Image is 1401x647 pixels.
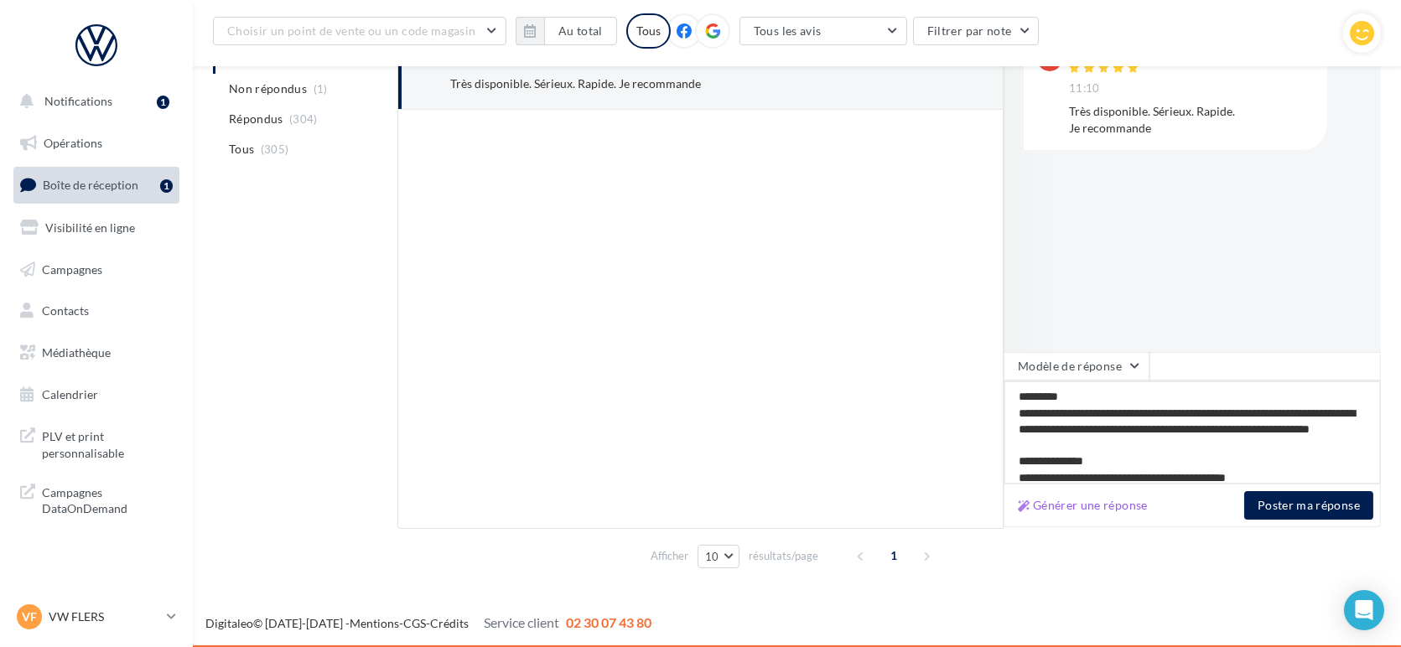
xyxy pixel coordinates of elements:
span: 1 [880,542,907,569]
a: Campagnes [10,252,183,287]
span: Opérations [44,136,102,150]
span: Tous les avis [754,23,822,38]
span: Répondus [229,111,283,127]
button: Filtrer par note [913,17,1040,45]
span: Service client [484,614,559,630]
span: Boîte de réception [43,178,138,192]
span: VF [22,608,37,625]
p: VW FLERS [49,608,160,625]
div: 1 [157,96,169,109]
div: 1 [160,179,173,193]
span: Notifications [44,94,112,108]
a: Médiathèque [10,335,183,370]
div: Tous [626,13,671,49]
span: Afficher [651,548,688,564]
span: 02 30 07 43 80 [566,614,651,630]
a: Campagnes DataOnDemand [10,474,183,524]
button: Au total [516,17,617,45]
a: CGS [403,616,426,630]
span: Contacts [42,303,89,318]
span: (1) [314,82,328,96]
a: Mentions [350,616,399,630]
span: Calendrier [42,387,98,401]
span: (305) [261,142,289,156]
a: VF VW FLERS [13,601,179,633]
span: Non répondus [229,80,307,97]
span: Visibilité en ligne [45,220,135,235]
button: 10 [698,545,740,568]
button: Au total [544,17,617,45]
div: Très disponible. Sérieux. Rapide. Je recommande [450,75,880,92]
button: Notifications 1 [10,84,176,119]
span: Campagnes [42,261,102,276]
div: Open Intercom Messenger [1344,590,1384,630]
a: Crédits [430,616,469,630]
a: Digitaleo [205,616,253,630]
span: Médiathèque [42,345,111,360]
span: Choisir un point de vente ou un code magasin [227,23,475,38]
a: Contacts [10,293,183,329]
span: 10 [705,550,719,563]
button: Choisir un point de vente ou un code magasin [213,17,506,45]
a: Calendrier [10,377,183,412]
div: Très disponible. Sérieux. Rapide. Je recommande [1069,103,1314,137]
span: Tous [229,141,254,158]
button: Modèle de réponse [1004,352,1149,380]
a: Boîte de réception1 [10,167,183,203]
a: Visibilité en ligne [10,210,183,246]
button: Tous les avis [739,17,907,45]
button: Générer une réponse [1011,495,1155,515]
a: Opérations [10,126,183,161]
span: (304) [289,112,318,126]
span: 11:10 [1069,81,1100,96]
span: © [DATE]-[DATE] - - - [205,616,651,630]
button: Poster ma réponse [1244,491,1373,520]
a: PLV et print personnalisable [10,418,183,468]
span: résultats/page [749,548,818,564]
span: Campagnes DataOnDemand [42,481,173,517]
span: PLV et print personnalisable [42,425,173,461]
